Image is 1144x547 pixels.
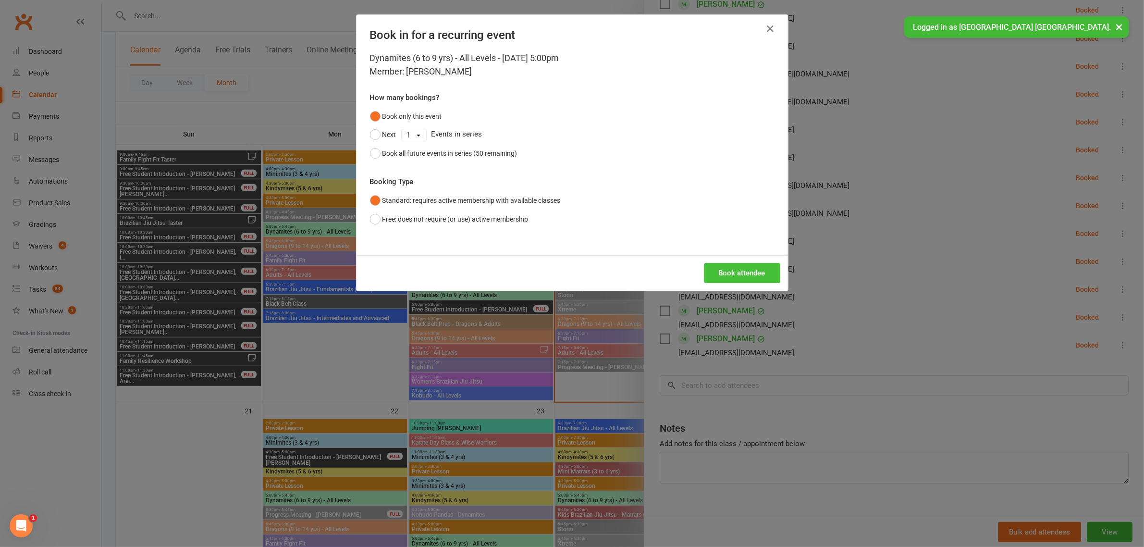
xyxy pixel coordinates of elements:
[370,144,517,162] button: Book all future events in series (50 remaining)
[29,514,37,522] span: 1
[370,191,561,210] button: Standard: requires active membership with available classes
[370,51,775,78] div: Dynamites (6 to 9 yrs) - All Levels - [DATE] 5:00pm Member: [PERSON_NAME]
[370,210,529,228] button: Free: does not require (or use) active membership
[704,263,780,283] button: Book attendee
[370,92,440,103] label: How many bookings?
[370,125,775,144] div: Events in series
[370,125,396,144] button: Next
[10,514,33,537] iframe: Intercom live chat
[382,148,517,159] div: Book all future events in series (50 remaining)
[763,21,778,37] button: Close
[370,176,414,187] label: Booking Type
[370,107,442,125] button: Book only this event
[370,28,775,42] h4: Book in for a recurring event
